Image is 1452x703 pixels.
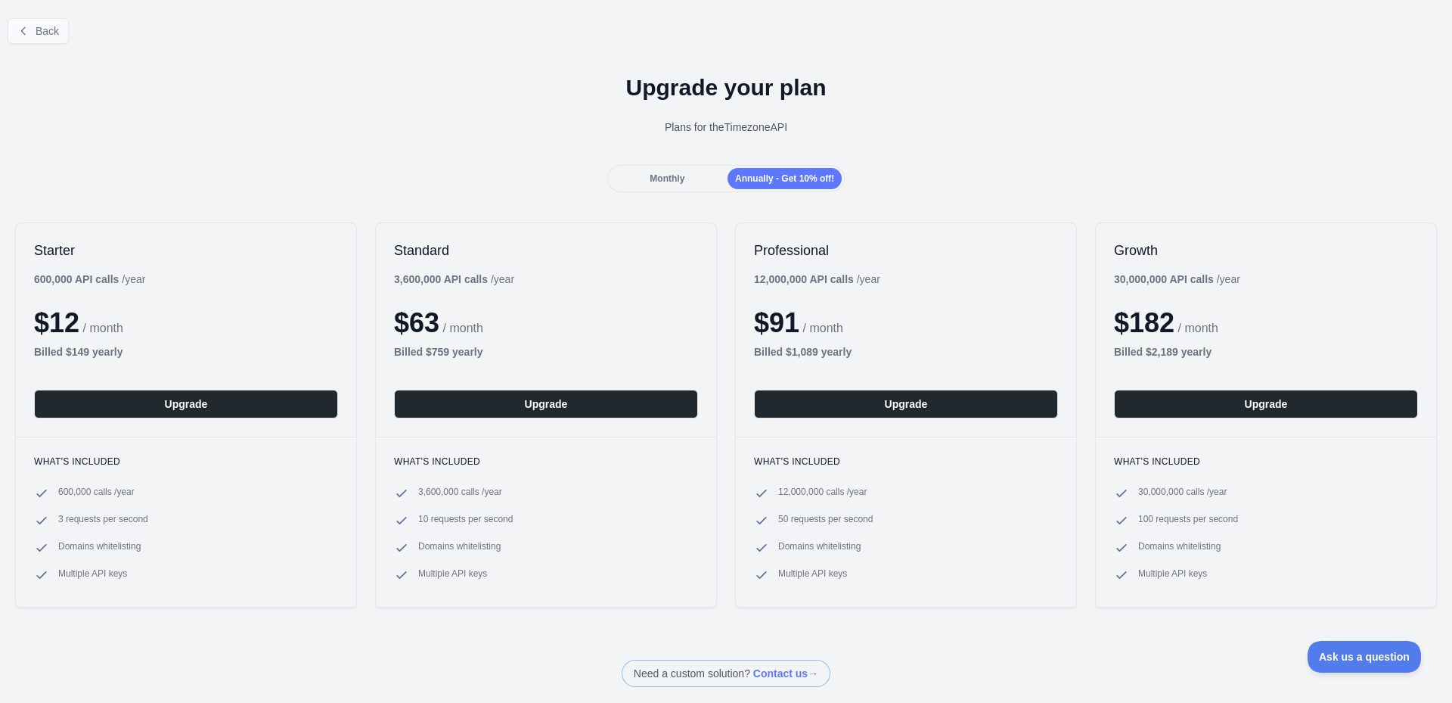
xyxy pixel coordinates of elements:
div: / year [754,272,880,287]
b: 12,000,000 API calls [754,273,854,285]
span: $ 182 [1114,307,1174,338]
h2: Standard [394,241,698,260]
h2: Professional [754,241,1058,260]
h2: Growth [1114,241,1418,260]
iframe: Toggle Customer Support [1308,641,1422,673]
div: / year [1114,272,1240,287]
span: $ 91 [754,307,799,338]
b: 30,000,000 API calls [1114,273,1214,285]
